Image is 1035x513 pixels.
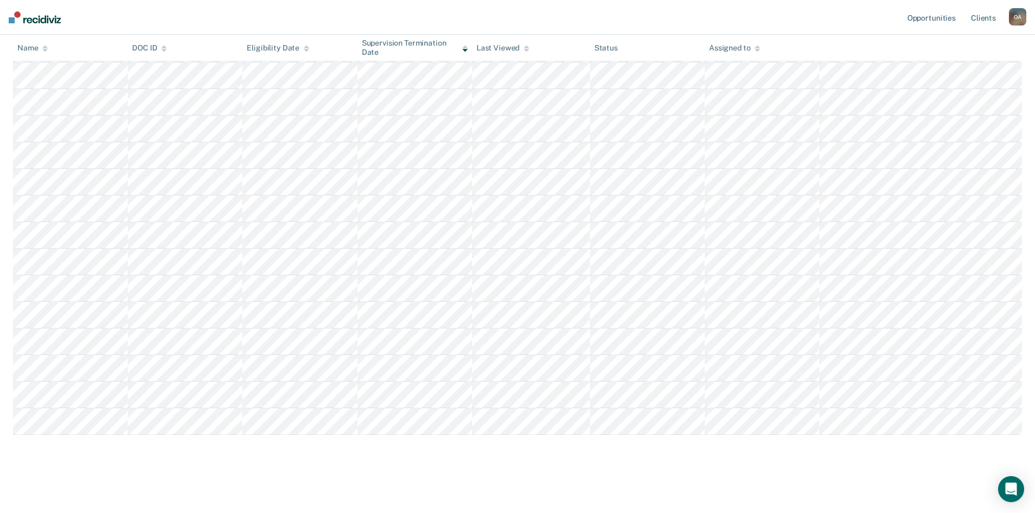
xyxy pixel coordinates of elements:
[362,39,468,57] div: Supervision Termination Date
[998,476,1024,502] div: Open Intercom Messenger
[132,43,167,53] div: DOC ID
[476,43,529,53] div: Last Viewed
[9,11,61,23] img: Recidiviz
[1009,8,1026,26] div: O A
[1009,8,1026,26] button: OA
[247,43,309,53] div: Eligibility Date
[709,43,760,53] div: Assigned to
[594,43,618,53] div: Status
[17,43,48,53] div: Name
